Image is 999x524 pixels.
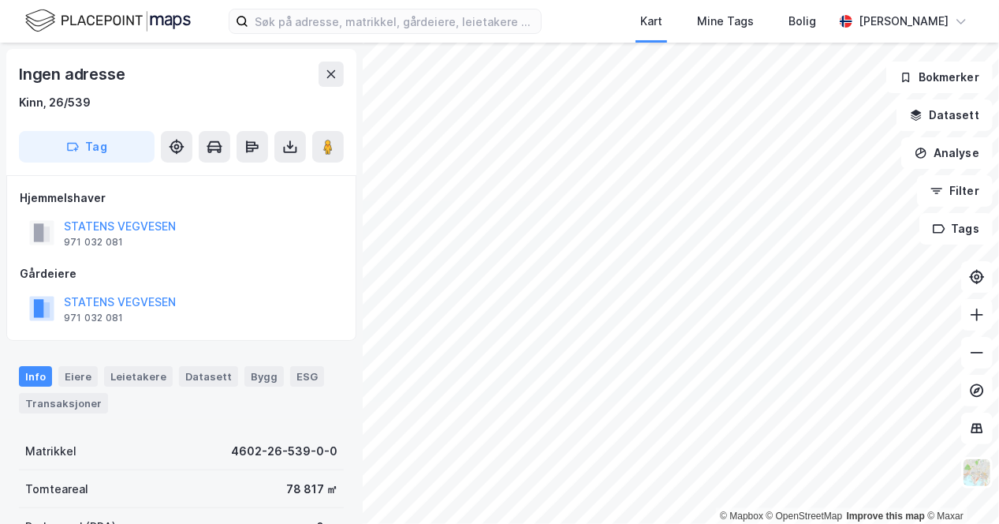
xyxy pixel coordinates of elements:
[859,12,949,31] div: [PERSON_NAME]
[720,511,763,522] a: Mapbox
[64,236,123,249] div: 971 032 081
[19,62,128,87] div: Ingen adresse
[901,137,993,169] button: Analyse
[179,366,238,387] div: Datasett
[20,264,343,283] div: Gårdeiere
[847,511,925,522] a: Improve this map
[25,480,88,499] div: Tomteareal
[788,12,816,31] div: Bolig
[248,9,541,33] input: Søk på adresse, matrikkel, gårdeiere, leietakere eller personer
[244,366,284,387] div: Bygg
[640,12,662,31] div: Kart
[19,93,91,112] div: Kinn, 26/539
[25,442,76,461] div: Matrikkel
[64,312,123,324] div: 971 032 081
[896,99,993,131] button: Datasett
[919,213,993,245] button: Tags
[25,7,191,35] img: logo.f888ab2527a4732fd821a326f86c7f29.svg
[920,448,999,524] div: Kontrollprogram for chat
[917,175,993,207] button: Filter
[697,12,754,31] div: Mine Tags
[920,448,999,524] iframe: Chat Widget
[286,480,337,499] div: 78 817 ㎡
[20,189,343,208] div: Hjemmelshaver
[231,442,337,461] div: 4602-26-539-0-0
[58,366,98,387] div: Eiere
[104,366,173,387] div: Leietakere
[290,366,324,387] div: ESG
[19,131,155,163] button: Tag
[19,366,52,387] div: Info
[886,62,993,93] button: Bokmerker
[19,393,108,414] div: Transaksjoner
[766,511,843,522] a: OpenStreetMap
